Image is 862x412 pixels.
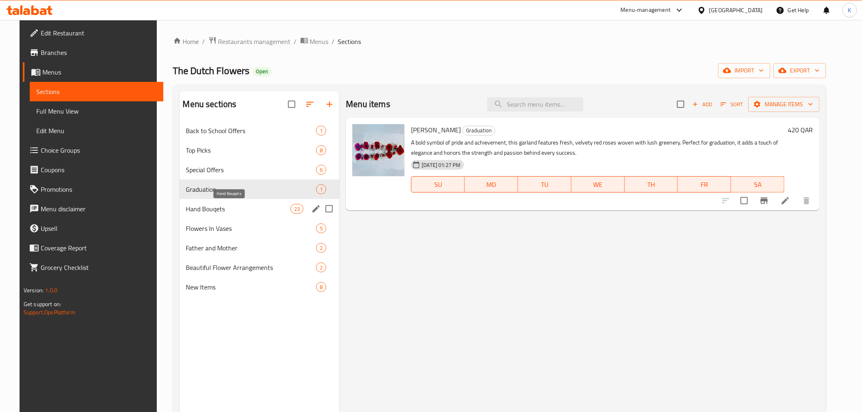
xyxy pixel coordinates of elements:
img: Rose Garland [352,124,405,176]
span: 8 [317,147,326,154]
span: Menu disclaimer [41,204,157,214]
button: Branch-specific-item [754,191,774,210]
span: Open [253,68,272,75]
nav: Menu sections [180,118,340,300]
span: SU [415,179,462,191]
span: Menus [310,37,329,46]
span: New Items [186,282,317,292]
button: import [718,63,770,78]
span: Edit Restaurant [41,28,157,38]
a: Edit Menu [30,121,163,140]
a: Coupons [23,160,163,180]
span: Choice Groups [41,145,157,155]
span: Flowers In Vases [186,224,317,233]
span: Select all sections [283,96,300,113]
span: 5 [317,225,326,232]
span: Graduation [186,184,317,194]
a: Home [173,37,199,46]
button: export [774,63,826,78]
button: edit [310,203,322,215]
li: / [332,37,335,46]
span: Top Picks [186,145,317,155]
div: Menu-management [621,5,671,15]
div: Beautiful Flower Arrangements2 [180,258,340,277]
div: items [316,224,326,233]
a: Branches [23,43,163,62]
button: Add section [320,94,339,114]
div: items [316,145,326,155]
span: WE [575,179,622,191]
span: Sort sections [300,94,320,114]
span: SA [734,179,781,191]
button: TU [518,176,572,193]
h6: 420 QAR [788,124,813,136]
div: Graduation1 [180,180,340,199]
span: Upsell [41,224,157,233]
a: Choice Groups [23,140,163,160]
span: Grocery Checklist [41,263,157,272]
span: FR [681,179,728,191]
button: Sort [719,98,745,111]
span: Edit Menu [36,126,157,136]
div: Open [253,67,272,77]
div: items [316,165,326,175]
span: Special Offers [186,165,317,175]
span: Version: [24,285,44,296]
span: Coverage Report [41,243,157,253]
span: [PERSON_NAME] [411,124,461,136]
span: Select section [672,96,689,113]
div: [GEOGRAPHIC_DATA] [709,6,763,15]
span: The Dutch Flowers [173,61,250,80]
span: Sort [721,100,743,109]
span: Get support on: [24,299,61,309]
span: Sections [36,87,157,96]
span: 8 [317,283,326,291]
div: Beautiful Flower Arrangements [186,263,317,272]
span: TU [521,179,568,191]
span: 6 [317,166,326,174]
span: Manage items [755,99,813,110]
span: 1.0.0 [45,285,57,296]
a: Full Menu View [30,101,163,121]
input: search [487,97,583,112]
span: Graduation [463,126,495,135]
a: Edit menu item [781,196,790,206]
span: Father and Mother [186,243,317,253]
span: Coupons [41,165,157,175]
span: 2 [317,264,326,272]
span: Restaurants management [218,37,291,46]
nav: breadcrumb [173,36,827,47]
h2: Menu sections [183,98,237,110]
div: items [316,282,326,292]
a: Menu disclaimer [23,199,163,219]
span: Branches [41,48,157,57]
button: Manage items [748,97,820,112]
button: MO [465,176,518,193]
span: Menus [42,67,157,77]
span: Hand Bouqets [186,204,291,214]
a: Grocery Checklist [23,258,163,277]
li: / [294,37,297,46]
span: 1 [317,186,326,193]
a: Promotions [23,180,163,199]
span: Add item [689,98,715,111]
a: Menus [23,62,163,82]
a: Support.OpsPlatform [24,307,75,318]
button: FR [678,176,731,193]
span: Promotions [41,184,157,194]
div: Flowers In Vases5 [180,219,340,238]
button: SA [731,176,785,193]
span: Back to School Offers [186,126,317,136]
span: Add [691,100,713,109]
span: 2 [317,244,326,252]
a: Coverage Report [23,238,163,258]
div: Top Picks8 [180,140,340,160]
div: items [316,184,326,194]
a: Menus [300,36,329,47]
h2: Menu items [346,98,390,110]
a: Upsell [23,219,163,238]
